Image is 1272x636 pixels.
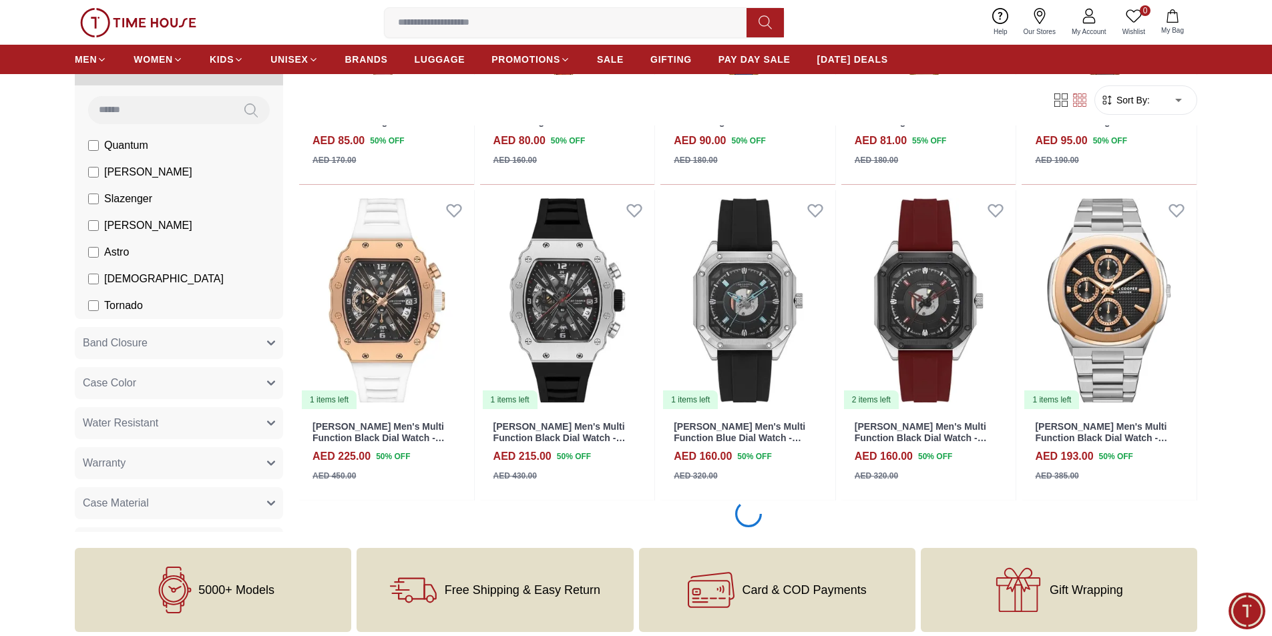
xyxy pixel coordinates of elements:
[1035,133,1087,149] h4: AED 95.00
[674,133,726,149] h4: AED 90.00
[17,200,250,250] div: Timehousecompany
[737,450,771,462] span: 50 % OFF
[104,271,224,287] span: [DEMOGRAPHIC_DATA]
[1018,27,1061,37] span: Our Stores
[986,5,1016,39] a: Help
[493,421,626,454] a: [PERSON_NAME] Men's Multi Function Black Dial Watch - LC08062.351
[1100,93,1150,107] button: Sort By:
[597,53,624,66] span: SALE
[88,194,99,204] input: Slazenger
[988,27,1013,37] span: Help
[1114,5,1153,39] a: 0Wishlist
[370,135,404,147] span: 50 % OFF
[270,53,308,66] span: UNISEX
[302,390,357,409] div: 1 items left
[841,190,1016,410] img: Lee Cooper Men's Multi Function Black Dial Watch - LC08061.388
[480,190,655,410] a: Lee Cooper Men's Multi Function Black Dial Watch - LC08062.3511 items left
[1022,190,1197,410] a: Lee Cooper Men's Multi Function Black Dial Watch - LC08047.5501 items left
[918,450,952,462] span: 50 % OFF
[75,527,283,559] button: Band Material
[493,154,537,166] div: AED 160.00
[345,47,388,71] a: BRANDS
[1016,5,1064,39] a: Our Stores
[104,244,129,260] span: Astro
[104,191,152,207] span: Slazenger
[855,133,907,149] h4: AED 81.00
[198,583,274,597] span: 5000+ Models
[88,140,99,151] input: Quantum
[493,448,552,464] h4: AED 215.00
[817,53,888,66] span: [DATE] DEALS
[80,8,196,37] img: ...
[104,298,143,314] span: Tornado
[1153,7,1192,38] button: My Bag
[88,300,99,311] input: Tornado
[493,470,537,482] div: AED 430.00
[731,135,765,147] span: 50 % OFF
[718,53,791,66] span: PAY DAY SALE
[718,47,791,71] a: PAY DAY SALE
[650,47,692,71] a: GIFTING
[5,395,130,440] div: Home
[1156,25,1189,35] span: My Bag
[1022,190,1197,410] img: Lee Cooper Men's Multi Function Black Dial Watch - LC08047.550
[1117,27,1150,37] span: Wishlist
[1140,5,1150,16] span: 0
[104,137,148,153] span: Quantum
[743,583,867,597] span: Card & COD Payments
[134,53,173,66] span: WOMEN
[376,450,410,462] span: 50 % OFF
[312,154,356,166] div: AED 170.00
[134,47,183,71] a: WOMEN
[270,47,318,71] a: UNISEX
[75,47,107,71] a: MEN
[855,421,987,454] a: [PERSON_NAME] Men's Multi Function Black Dial Watch - LC08061.388
[75,53,97,66] span: MEN
[674,470,717,482] div: AED 320.00
[1114,93,1150,107] span: Sort By:
[557,450,591,462] span: 50 % OFF
[445,583,600,597] span: Free Shipping & Easy Return
[844,390,899,409] div: 2 items left
[88,247,99,258] input: Astro
[210,47,244,71] a: KIDS
[75,367,283,399] button: Case Color
[345,53,388,66] span: BRANDS
[18,17,44,44] img: Company logo
[88,274,99,284] input: [DEMOGRAPHIC_DATA]
[62,320,227,337] span: Chat with us now
[88,167,99,178] input: [PERSON_NAME]
[483,390,538,409] div: 1 items left
[88,220,99,231] input: [PERSON_NAME]
[855,154,898,166] div: AED 180.00
[415,53,465,66] span: LUGGAGE
[650,53,692,66] span: GIFTING
[104,164,192,180] span: [PERSON_NAME]
[855,470,898,482] div: AED 320.00
[83,335,148,351] span: Band Closure
[493,133,546,149] h4: AED 80.00
[312,133,365,149] h4: AED 85.00
[1099,450,1133,462] span: 50 % OFF
[841,190,1016,410] a: Lee Cooper Men's Multi Function Black Dial Watch - LC08061.3882 items left
[104,218,192,234] span: [PERSON_NAME]
[299,190,474,410] img: Lee Cooper Men's Multi Function Black Dial Watch - LC08062.563
[491,47,570,71] a: PROMOTIONS
[75,327,283,359] button: Band Closure
[17,257,250,285] div: Find your dream watch—experts ready to assist!
[674,154,717,166] div: AED 180.00
[1093,135,1127,147] span: 50 % OFF
[210,53,234,66] span: KIDS
[1035,448,1093,464] h4: AED 193.00
[312,470,356,482] div: AED 450.00
[660,190,835,410] img: Lee Cooper Men's Multi Function Blue Dial Watch - LC08061.399
[83,375,136,391] span: Case Color
[491,53,560,66] span: PROMOTIONS
[674,421,805,454] a: [PERSON_NAME] Men's Multi Function Blue Dial Watch - LC08061.399
[1035,470,1078,482] div: AED 385.00
[1050,583,1123,597] span: Gift Wrapping
[83,455,126,471] span: Warranty
[674,448,732,464] h4: AED 160.00
[166,424,228,435] span: Conversation
[660,190,835,410] a: Lee Cooper Men's Multi Function Blue Dial Watch - LC08061.3991 items left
